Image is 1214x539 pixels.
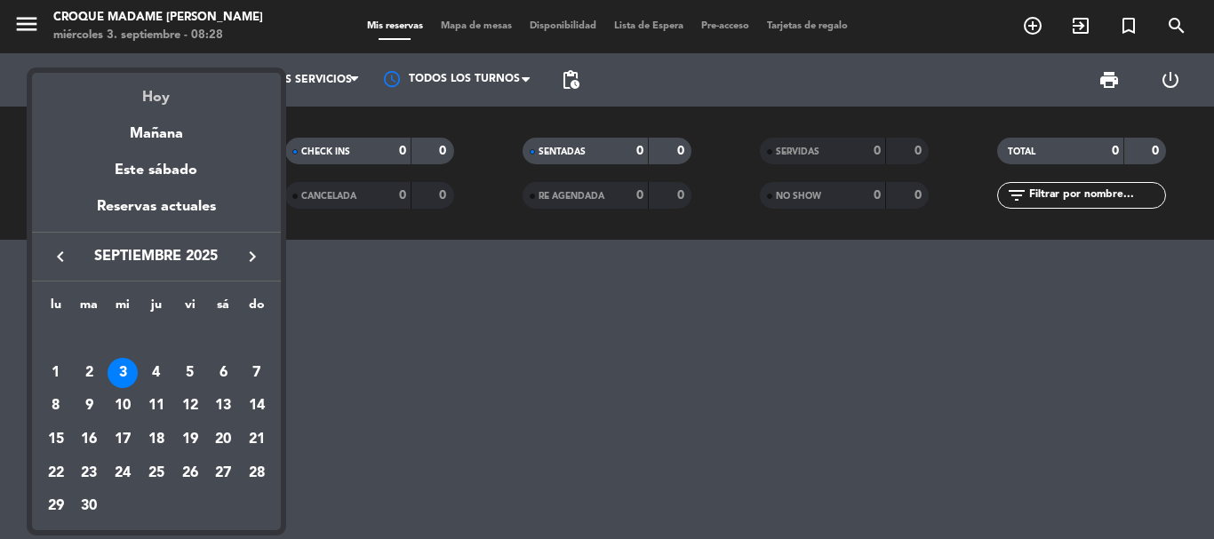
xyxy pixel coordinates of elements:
[106,295,140,322] th: miércoles
[50,246,71,267] i: keyboard_arrow_left
[39,490,73,524] td: 29 de septiembre de 2025
[41,458,71,488] div: 22
[242,458,272,488] div: 28
[173,390,207,424] td: 12 de septiembre de 2025
[108,424,138,455] div: 17
[39,356,73,390] td: 1 de septiembre de 2025
[240,295,274,322] th: domingo
[173,295,207,322] th: viernes
[173,456,207,490] td: 26 de septiembre de 2025
[173,423,207,456] td: 19 de septiembre de 2025
[206,295,240,322] th: sábado
[236,245,268,268] button: keyboard_arrow_right
[76,245,236,268] span: septiembre 2025
[175,358,205,388] div: 5
[73,423,107,456] td: 16 de septiembre de 2025
[32,195,281,232] div: Reservas actuales
[106,390,140,424] td: 10 de septiembre de 2025
[74,358,104,388] div: 2
[39,456,73,490] td: 22 de septiembre de 2025
[73,295,107,322] th: martes
[106,423,140,456] td: 17 de septiembre de 2025
[242,391,272,421] div: 14
[208,391,238,421] div: 13
[108,391,138,421] div: 10
[108,358,138,388] div: 3
[141,424,172,455] div: 18
[206,423,240,456] td: 20 de septiembre de 2025
[206,390,240,424] td: 13 de septiembre de 2025
[39,390,73,424] td: 8 de septiembre de 2025
[240,356,274,390] td: 7 de septiembre de 2025
[108,458,138,488] div: 24
[41,391,71,421] div: 8
[74,424,104,455] div: 16
[74,458,104,488] div: 23
[41,424,71,455] div: 15
[140,390,173,424] td: 11 de septiembre de 2025
[242,424,272,455] div: 21
[73,490,107,524] td: 30 de septiembre de 2025
[39,295,73,322] th: lunes
[74,491,104,521] div: 30
[242,246,263,267] i: keyboard_arrow_right
[206,456,240,490] td: 27 de septiembre de 2025
[240,423,274,456] td: 21 de septiembre de 2025
[73,356,107,390] td: 2 de septiembre de 2025
[32,109,281,146] div: Mañana
[32,146,281,195] div: Este sábado
[74,391,104,421] div: 9
[140,423,173,456] td: 18 de septiembre de 2025
[175,391,205,421] div: 12
[32,73,281,109] div: Hoy
[208,458,238,488] div: 27
[240,456,274,490] td: 28 de septiembre de 2025
[41,491,71,521] div: 29
[106,356,140,390] td: 3 de septiembre de 2025
[208,424,238,455] div: 20
[206,356,240,390] td: 6 de septiembre de 2025
[39,322,274,356] td: SEP.
[73,456,107,490] td: 23 de septiembre de 2025
[140,356,173,390] td: 4 de septiembre de 2025
[175,458,205,488] div: 26
[242,358,272,388] div: 7
[44,245,76,268] button: keyboard_arrow_left
[141,458,172,488] div: 25
[140,295,173,322] th: jueves
[173,356,207,390] td: 5 de septiembre de 2025
[41,358,71,388] div: 1
[73,390,107,424] td: 9 de septiembre de 2025
[141,391,172,421] div: 11
[106,456,140,490] td: 24 de septiembre de 2025
[140,456,173,490] td: 25 de septiembre de 2025
[141,358,172,388] div: 4
[175,424,205,455] div: 19
[208,358,238,388] div: 6
[39,423,73,456] td: 15 de septiembre de 2025
[240,390,274,424] td: 14 de septiembre de 2025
